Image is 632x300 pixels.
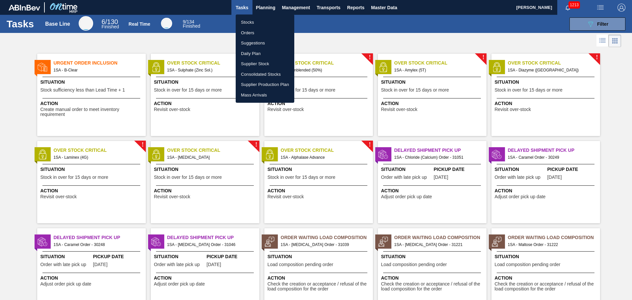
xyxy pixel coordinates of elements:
[236,90,294,100] a: Mass Arrivals
[236,17,294,28] a: Stocks
[236,38,294,48] a: Suggestions
[236,79,294,90] a: Supplier Production Plan
[236,69,294,80] a: Consolidated Stocks
[236,59,294,69] a: Supplier Stock
[236,48,294,59] a: Daily Plan
[236,28,294,38] a: Orders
